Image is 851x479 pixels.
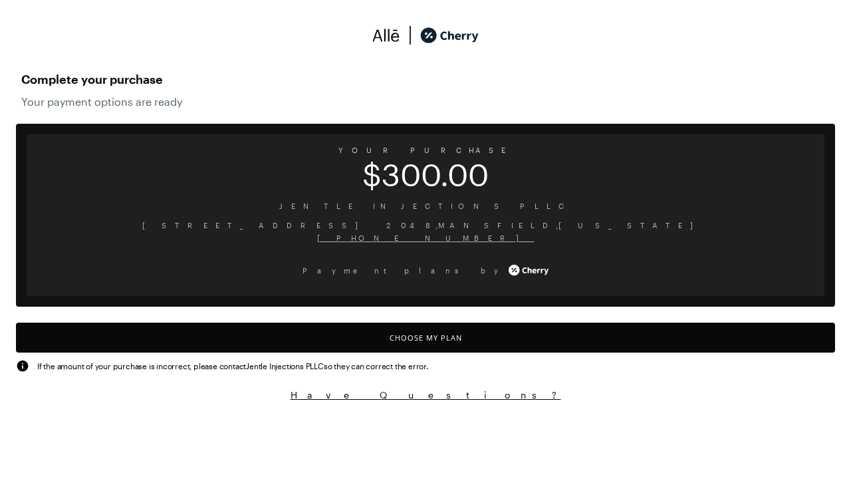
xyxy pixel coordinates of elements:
button: Have Questions? [16,389,835,401]
span: [PHONE_NUMBER] [37,232,814,244]
span: YOUR PURCHASE [27,141,824,159]
img: svg%3e [372,25,400,45]
img: cherry_white_logo-JPerc-yG.svg [509,260,548,280]
span: $300.00 [27,166,824,184]
span: [STREET_ADDRESS] 2048 , MANSFIELD , [US_STATE] [37,219,814,232]
span: Your payment options are ready [21,95,830,108]
img: svg%3e [400,25,420,45]
span: Jentle Injections PLLC [37,200,814,212]
img: cherry_black_logo-DrOE_MJI.svg [420,25,479,45]
span: Complete your purchase [21,69,830,90]
button: Choose My Plan [16,323,835,353]
img: svg%3e [16,359,29,373]
span: If the amount of your purchase is incorrect, please contact Jentle Injections PLLC so they can co... [37,360,428,372]
span: Payment plans by [303,264,506,277]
